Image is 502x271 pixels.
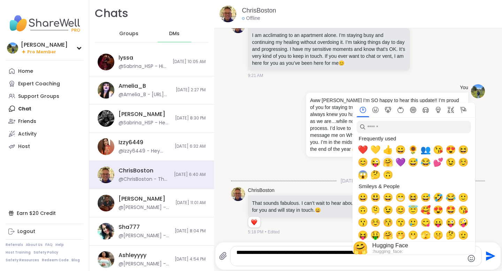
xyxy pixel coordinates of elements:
textarea: Type your message [236,249,464,263]
span: 😀 [315,207,321,213]
span: [DATE] 11:01 AM [175,200,206,206]
span: [DATE] 6:40 AM [174,172,206,178]
div: Logout [17,228,35,235]
div: Activity [18,131,37,138]
div: @Sabrina_HSP - Hi again! Just wanted to see how things are going and how you’re doing post surger... [119,63,168,70]
span: 🤞 [351,146,357,152]
img: https://sharewell-space-live.sfo3.digitaloceanspaces.com/user-generated/beac06d6-ae44-42f7-93ae-b... [98,138,114,155]
span: [DATE] 6:32 AM [175,144,206,149]
a: About Us [26,242,43,247]
div: [PERSON_NAME] [21,41,68,49]
div: @ChrisBoston - That sounds fabulous. I can’t wait to hear about your plans. I’m happy for you and... [119,176,170,183]
a: Expert Coaching [6,77,83,90]
img: https://sharewell-space-live.sfo3.digitaloceanspaces.com/user-generated/fbf50bcb-91be-4810-806e-3... [98,251,114,268]
div: Offline [242,15,260,22]
span: Edited [268,229,280,235]
div: [PERSON_NAME] [119,110,165,118]
img: https://sharewell-space-live.sfo3.digitaloceanspaces.com/user-generated/9dc02fcc-4927-4523-ae05-4... [471,84,485,98]
div: Amelia_B [119,82,146,90]
img: https://sharewell-space-live.sfo3.digitaloceanspaces.com/user-generated/8cfa67fa-2b6a-4758-bbb2-8... [98,167,114,183]
span: [DATE] 6:40 AM [336,177,379,184]
span: 5:18 PM [248,229,264,235]
div: Ashleyyyy [119,251,146,259]
a: Safety Resources [6,258,39,263]
button: Emoji picker [467,254,476,263]
a: ChrisBoston [242,6,276,15]
span: [DATE] 4:54 PM [175,256,206,262]
p: Aww [PERSON_NAME] I’m SO happy to hear this update!! I’m proud of you for staying true to yoursel... [310,97,464,153]
h4: You [460,84,468,91]
a: Host [6,140,83,153]
a: Blog [71,258,80,263]
div: @Amelia_B - [URL][DOMAIN_NAME] [119,91,172,98]
div: Expert Coaching [18,80,60,87]
span: Groups [119,30,138,37]
img: https://sharewell-space-live.sfo3.digitaloceanspaces.com/user-generated/04a57169-5ada-4c86-92de-8... [98,195,114,211]
a: Activity [6,127,83,140]
div: @[PERSON_NAME] - Aww sorry I missed it…Pls lmk when your next one is! [119,232,170,239]
img: https://sharewell-space-live.sfo3.digitaloceanspaces.com/user-generated/8cfa67fa-2b6a-4758-bbb2-8... [231,187,245,201]
img: ShareWell Nav Logo [6,11,83,36]
span: [DATE] 8:30 PM [175,115,206,121]
span: [DATE] 10:05 AM [173,59,206,65]
img: https://sharewell-space-live.sfo3.digitaloceanspaces.com/user-generated/2b4fa20f-2a21-4975-8c80-8... [98,223,114,240]
span: • [265,229,266,235]
div: lyssa [119,54,133,62]
a: ChrisBoston [248,187,274,194]
h1: Chats [95,6,128,21]
div: @Sabrina_HSP - Hey [PERSON_NAME]! Nice to hear from you! How are you?? Things have been interesti... [119,119,171,126]
div: Home [18,68,33,75]
p: I am acclimating to an apartment alone. I’m staying busy and continuing my healing without overdo... [252,32,406,67]
a: Logout [6,225,83,238]
a: Support Groups [6,90,83,102]
span: 😊 [339,60,344,66]
img: https://sharewell-space-live.sfo3.digitaloceanspaces.com/user-generated/5ec7d22b-bff4-42bd-9ffa-4... [98,54,114,70]
a: Home [6,65,83,77]
a: Help [55,242,64,247]
a: Host Training [6,250,31,255]
a: Friends [6,115,83,127]
p: That sounds fabulous. I can’t wait to hear about your plans. I’m happy for you and will stay in t... [252,200,406,214]
span: Pro Member [27,49,56,55]
div: Reaction list [248,217,260,228]
div: @[PERSON_NAME] - Thank you [PERSON_NAME] for your very thoughtful and praise-filled review you le... [119,261,170,268]
a: Redeem Code [42,258,69,263]
a: Referrals [6,242,23,247]
span: 9:21 AM [248,72,263,79]
a: FAQ [45,242,53,247]
div: @[PERSON_NAME] - Hi [PERSON_NAME], no worries. Thank you for letting me know. You were a really g... [119,204,171,211]
img: https://sharewell-space-live.sfo3.digitaloceanspaces.com/user-generated/8cfa67fa-2b6a-4758-bbb2-8... [220,6,236,22]
div: Host [18,143,30,150]
div: Friends [18,118,36,125]
div: Support Groups [18,93,59,100]
span: [DATE] 2:27 PM [176,87,206,93]
img: https://sharewell-space-live.sfo3.digitaloceanspaces.com/user-generated/4aa6f66e-8d54-43f7-a0af-a... [98,82,114,99]
span: [DATE] 8:04 PM [175,228,206,234]
div: [PERSON_NAME] [119,195,165,203]
div: Earn $20 Credit [6,207,83,219]
div: Izzy6449 [119,139,143,146]
a: Safety Policy [33,250,58,255]
span: DMs [169,30,180,37]
div: ChrisBoston [119,167,153,175]
img: https://sharewell-space-live.sfo3.digitaloceanspaces.com/user-generated/0daf2d1f-d721-4c92-8d6d-e... [98,110,114,127]
button: Send [482,248,497,264]
button: Reactions: love [250,219,258,225]
img: Sabrina_HSP [7,42,18,54]
div: @Izzy6449 - Hey [PERSON_NAME], so nice to hear from you! Yeah, it’s my weekly session. No worries... [119,148,170,155]
div: Sha777 [119,223,140,231]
